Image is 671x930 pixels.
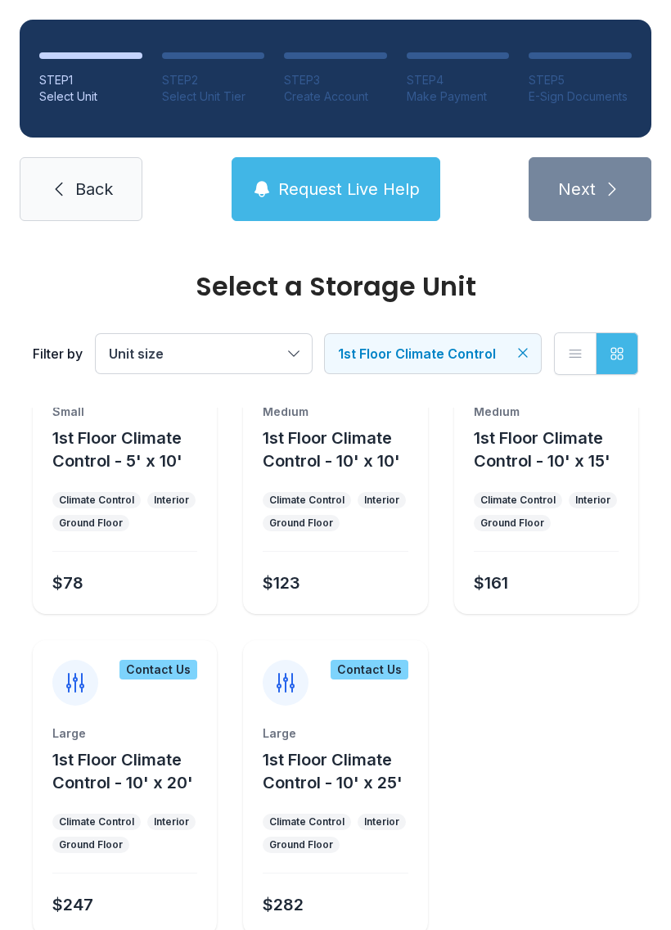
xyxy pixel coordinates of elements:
[263,725,408,742] div: Large
[474,571,508,594] div: $161
[269,494,345,507] div: Climate Control
[52,427,210,472] button: 1st Floor Climate Control - 5' x 10'
[364,494,399,507] div: Interior
[162,72,265,88] div: STEP 2
[278,178,420,201] span: Request Live Help
[474,427,632,472] button: 1st Floor Climate Control - 10' x 15'
[480,517,544,530] div: Ground Floor
[269,815,345,828] div: Climate Control
[59,838,123,851] div: Ground Floor
[407,72,510,88] div: STEP 4
[52,750,193,792] span: 1st Floor Climate Control - 10' x 20'
[263,427,421,472] button: 1st Floor Climate Control - 10' x 10'
[33,344,83,363] div: Filter by
[33,273,638,300] div: Select a Storage Unit
[59,815,134,828] div: Climate Control
[154,815,189,828] div: Interior
[515,345,531,361] button: Clear filters
[263,428,400,471] span: 1st Floor Climate Control - 10' x 10'
[52,725,197,742] div: Large
[263,748,421,794] button: 1st Floor Climate Control - 10' x 25'
[263,571,300,594] div: $123
[154,494,189,507] div: Interior
[338,345,496,362] span: 1st Floor Climate Control
[59,517,123,530] div: Ground Floor
[263,404,408,420] div: Medium
[52,404,197,420] div: Small
[558,178,596,201] span: Next
[52,571,83,594] div: $78
[52,893,93,916] div: $247
[269,838,333,851] div: Ground Floor
[325,334,541,373] button: 1st Floor Climate Control
[331,660,408,679] div: Contact Us
[407,88,510,105] div: Make Payment
[284,88,387,105] div: Create Account
[52,748,210,794] button: 1st Floor Climate Control - 10' x 20'
[39,72,142,88] div: STEP 1
[474,404,619,420] div: Medium
[109,345,164,362] span: Unit size
[575,494,610,507] div: Interior
[269,517,333,530] div: Ground Floor
[480,494,556,507] div: Climate Control
[263,750,403,792] span: 1st Floor Climate Control - 10' x 25'
[364,815,399,828] div: Interior
[529,88,632,105] div: E-Sign Documents
[59,494,134,507] div: Climate Control
[52,428,182,471] span: 1st Floor Climate Control - 5' x 10'
[119,660,197,679] div: Contact Us
[162,88,265,105] div: Select Unit Tier
[263,893,304,916] div: $282
[529,72,632,88] div: STEP 5
[75,178,113,201] span: Back
[39,88,142,105] div: Select Unit
[284,72,387,88] div: STEP 3
[474,428,610,471] span: 1st Floor Climate Control - 10' x 15'
[96,334,312,373] button: Unit size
